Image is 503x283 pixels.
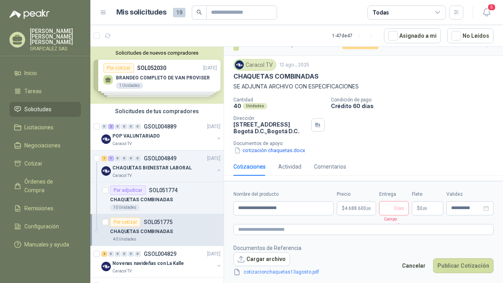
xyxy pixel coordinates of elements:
p: GRAFICALEZ SAS [30,46,81,51]
label: Precio [337,191,376,198]
span: Remisiones [24,204,53,213]
div: 0 [135,156,141,161]
div: 0 [121,124,127,129]
div: Solicitudes de tus compradores [90,104,224,119]
p: Caracol TV [112,141,132,147]
span: Inicio [24,69,37,77]
p: Condición de pago [331,97,500,103]
a: 0 2 0 0 0 0 GSOL004889[DATE] Company LogoPOP VALUNTARIADOCaracol TV [101,122,222,147]
div: Solicitudes de nuevos compradoresPor cotizarSOL052030[DATE] BRANDEO COMPLETO DE VAN PROVISER1 Uni... [90,47,224,104]
div: Por adjudicar [110,186,146,195]
span: Negociaciones [24,141,61,150]
p: Crédito 60 días [331,103,500,109]
span: $ [417,206,420,211]
img: Company Logo [235,61,244,69]
div: Todas [373,8,389,17]
p: [STREET_ADDRESS] Bogotá D.C. , Bogotá D.C. [233,121,308,134]
div: 40 Unidades [110,236,140,243]
p: CHAQUETAS COMBINADAS [233,72,318,81]
span: Solicitudes [24,105,51,114]
p: Dirección [233,116,308,121]
div: 0 [135,124,141,129]
span: Tareas [24,87,42,96]
button: 5 [479,6,494,20]
p: Novenas navideñas con La Kalle [112,260,184,267]
p: $4.688.600,00 [337,201,376,215]
p: [PERSON_NAME] [PERSON_NAME] [PERSON_NAME] [30,28,81,45]
a: Remisiones [9,201,81,216]
a: Manuales y ayuda [9,237,81,252]
p: CHAQUETAS COMBINADAS [110,196,173,204]
p: 12 ago., 2025 [279,61,309,69]
p: CHAQUETAS BIENESTAR LABORAL [112,164,192,172]
div: 1 [108,156,114,161]
span: search [196,9,202,15]
p: SOL051775 [144,219,173,225]
div: 10 Unidades [110,204,140,211]
div: 0 [128,156,134,161]
a: Solicitudes [9,102,81,117]
h1: Mis solicitudes [116,7,167,18]
div: Cotizaciones [233,162,266,171]
a: Inicio [9,66,81,81]
span: 5 [487,4,496,11]
div: 0 [108,251,114,257]
p: GSOL004889 [144,124,176,129]
div: 1 - 47 de 47 [332,29,378,42]
p: [DATE] [207,123,220,130]
div: 0 [115,156,121,161]
div: 0 [121,251,127,257]
span: Cotizar [24,159,42,168]
a: Negociaciones [9,138,81,153]
p: CHAQUETAS COMBINADAS [110,228,173,235]
p: Documentos de Referencia [233,244,332,252]
span: 4.688.600 [345,206,371,211]
img: Company Logo [101,134,111,144]
a: 1 1 0 0 0 0 GSOL004849[DATE] Company LogoCHAQUETAS BIENESTAR LABORALCaracol TV [101,154,222,179]
span: Configuración [24,222,59,231]
a: Por adjudicarSOL051774CHAQUETAS COMBINADAS10 Unidades [90,182,224,214]
label: Validez [446,191,494,198]
p: Caracol TV [112,268,132,274]
p: 40 [233,103,241,109]
p: $ 0,00 [412,201,443,215]
label: Entrega [379,191,409,198]
p: [DATE] [207,250,220,258]
a: cotizacionchaquetas13agosto.pdf [240,268,322,276]
div: Comentarios [314,162,346,171]
a: Cotizar [9,156,81,171]
div: 2 [108,124,114,129]
button: Asignado a mi [384,28,441,43]
button: No Leídos [447,28,494,43]
span: 0 [420,206,427,211]
a: Configuración [9,219,81,234]
span: Manuales y ayuda [24,240,69,249]
div: 0 [115,124,121,129]
div: 0 [135,251,141,257]
a: Tareas [9,84,81,99]
div: Por cotizar [110,217,141,227]
div: Actividad [278,162,301,171]
p: SE ADJUNTA ARCHIVO CON ESPECIFICACIONES [233,82,494,91]
span: Licitaciones [24,123,53,132]
span: 19 [173,8,185,17]
button: Publicar Cotización [433,258,494,273]
span: Días [394,202,404,215]
p: [DATE] [207,155,220,162]
img: Company Logo [101,166,111,176]
a: 2 0 0 0 0 0 GSOL004829[DATE] Company LogoNovenas navideñas con La KalleCaracol TV [101,249,222,274]
a: Licitaciones [9,120,81,135]
div: 1 [101,156,107,161]
span: ,00 [422,206,427,211]
div: 0 [121,156,127,161]
span: Órdenes de Compra [24,177,73,195]
a: Órdenes de Compra [9,174,81,198]
img: Logo peakr [9,9,50,19]
button: Solicitudes de nuevos compradores [94,50,220,56]
span: ,00 [366,206,371,211]
img: Company Logo [101,262,111,271]
p: Caracol TV [112,173,132,179]
p: Campo requerido [379,215,409,228]
label: Nombre del producto [233,191,334,198]
div: Unidades [243,103,267,109]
